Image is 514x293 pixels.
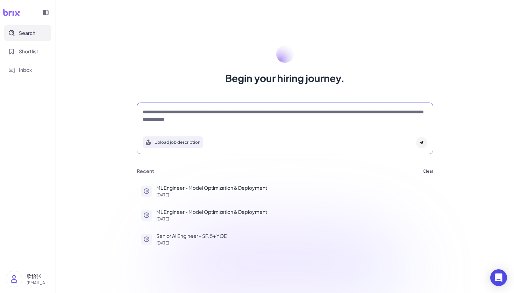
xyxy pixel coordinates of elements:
[4,62,51,78] button: Inbox
[137,180,433,201] button: ML Engineer - Model Optimization & Deployment[DATE]
[225,71,345,85] h1: Begin your hiring journey.
[4,25,51,41] button: Search
[137,204,433,225] button: ML Engineer - Model Optimization & Deployment[DATE]
[156,217,429,221] p: [DATE]
[137,228,433,249] button: Senior AI Engineer - SF, 5+ YOE[DATE]
[19,66,32,74] span: Inbox
[6,271,22,287] img: user_logo.png
[156,193,429,197] p: [DATE]
[4,44,51,59] button: Shortlist
[27,280,50,286] p: [EMAIL_ADDRESS][DOMAIN_NAME]
[27,272,50,280] p: 欣怡张
[137,168,154,174] h3: Recent
[143,136,203,148] button: Search using job description
[490,269,507,286] div: Open Intercom Messenger
[156,184,429,191] p: ML Engineer - Model Optimization & Deployment
[156,232,429,240] p: Senior AI Engineer - SF, 5+ YOE
[156,208,429,216] p: ML Engineer - Model Optimization & Deployment
[423,169,433,173] button: Clear
[19,29,35,37] span: Search
[156,241,429,245] p: [DATE]
[19,48,38,55] span: Shortlist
